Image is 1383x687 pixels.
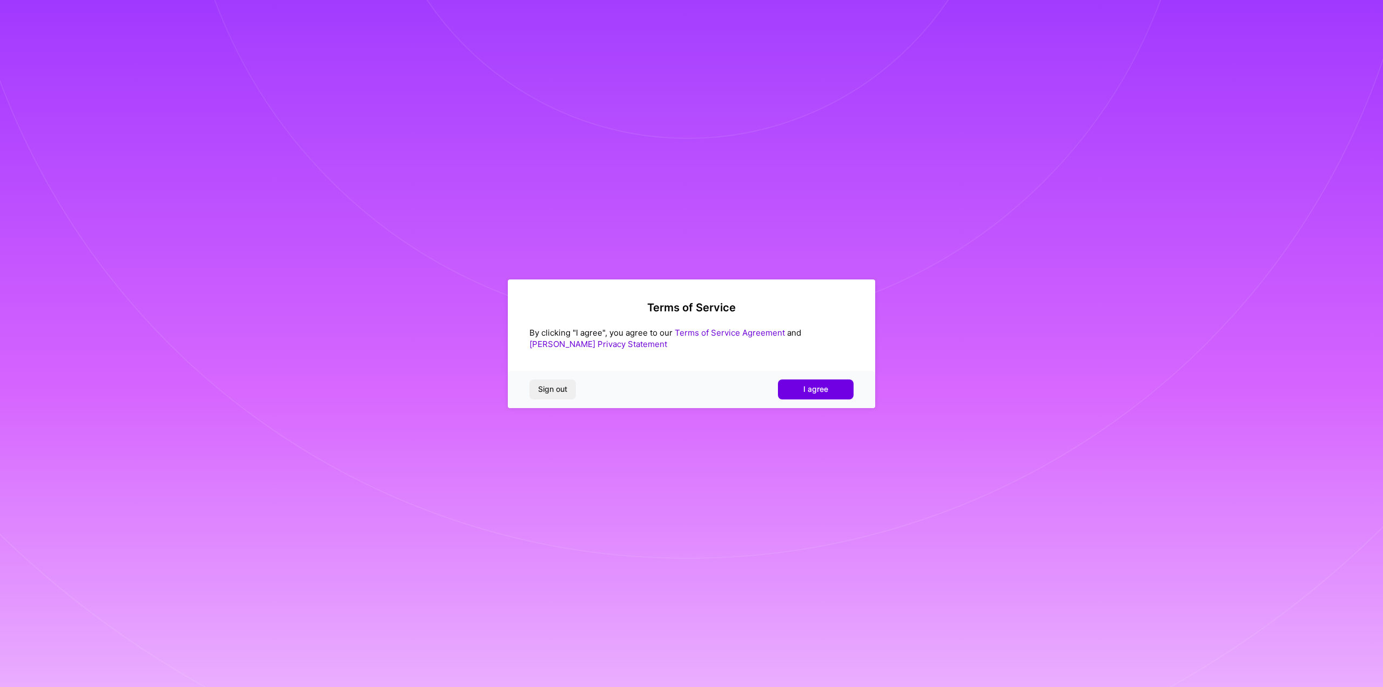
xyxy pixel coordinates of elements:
span: Sign out [538,384,567,395]
a: Terms of Service Agreement [675,328,785,338]
button: Sign out [529,379,576,399]
h2: Terms of Service [529,301,854,314]
a: [PERSON_NAME] Privacy Statement [529,339,667,349]
button: I agree [778,379,854,399]
div: By clicking "I agree", you agree to our and [529,327,854,350]
span: I agree [803,384,828,395]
